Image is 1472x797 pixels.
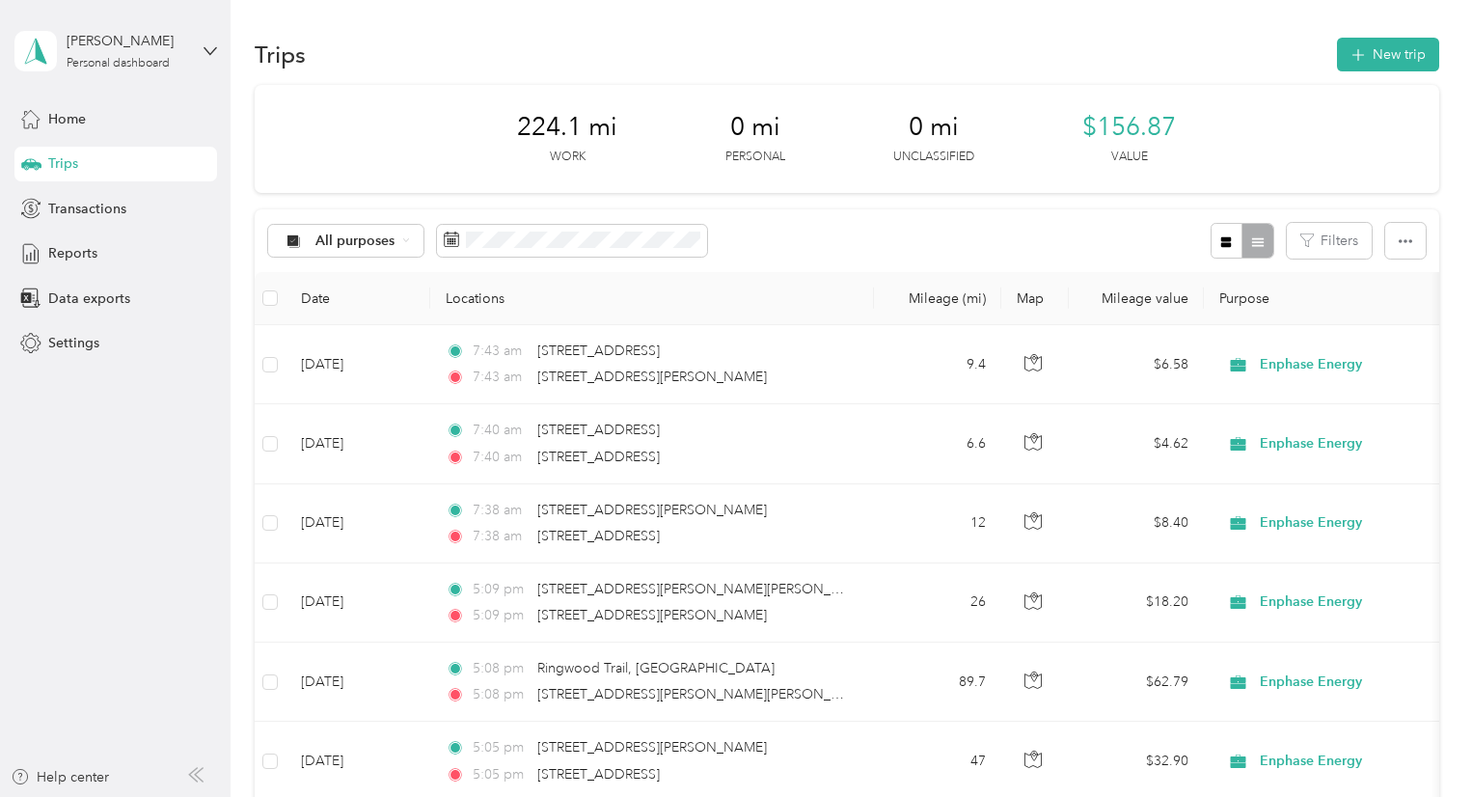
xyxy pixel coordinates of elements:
td: 26 [874,563,1001,643]
span: 5:09 pm [473,605,528,626]
span: [STREET_ADDRESS][PERSON_NAME][PERSON_NAME] [537,581,874,597]
span: 0 mi [909,112,959,143]
td: [DATE] [286,643,430,722]
span: [STREET_ADDRESS][PERSON_NAME] [537,369,767,385]
span: [STREET_ADDRESS] [537,528,660,544]
p: Unclassified [893,149,974,166]
span: 7:38 am [473,526,528,547]
span: Enphase Energy [1260,433,1436,454]
button: Help center [11,767,109,787]
th: Date [286,272,430,325]
td: $8.40 [1069,484,1204,563]
span: [STREET_ADDRESS] [537,422,660,438]
td: 6.6 [874,404,1001,483]
span: Transactions [48,199,126,219]
button: Filters [1287,223,1372,259]
div: Personal dashboard [67,58,170,69]
td: [DATE] [286,484,430,563]
span: Reports [48,243,97,263]
span: 7:38 am [473,500,528,521]
td: [DATE] [286,325,430,404]
span: Enphase Energy [1260,354,1436,375]
td: [DATE] [286,404,430,483]
span: 7:43 am [473,341,528,362]
span: Ringwood Trail, [GEOGRAPHIC_DATA] [537,660,775,676]
span: 7:40 am [473,420,528,441]
span: Settings [48,333,99,353]
span: Home [48,109,86,129]
span: 5:05 pm [473,737,528,758]
td: $18.20 [1069,563,1204,643]
h1: Trips [255,44,306,65]
span: 5:05 pm [473,764,528,785]
span: Enphase Energy [1260,672,1436,693]
span: 5:08 pm [473,658,528,679]
span: [STREET_ADDRESS][PERSON_NAME][PERSON_NAME] [537,686,874,702]
p: Personal [725,149,785,166]
span: [STREET_ADDRESS] [537,766,660,783]
td: 89.7 [874,643,1001,722]
th: Map [1001,272,1069,325]
div: [PERSON_NAME] [67,31,187,51]
p: Work [550,149,586,166]
span: All purposes [315,234,395,248]
span: 5:08 pm [473,684,528,705]
span: [STREET_ADDRESS][PERSON_NAME] [537,607,767,623]
td: $4.62 [1069,404,1204,483]
span: [STREET_ADDRESS] [537,343,660,359]
span: 7:40 am [473,447,528,468]
td: [DATE] [286,563,430,643]
span: Enphase Energy [1260,751,1436,772]
th: Mileage (mi) [874,272,1001,325]
span: 224.1 mi [517,112,617,143]
span: 7:43 am [473,367,528,388]
td: $6.58 [1069,325,1204,404]
span: Trips [48,153,78,174]
td: 12 [874,484,1001,563]
span: $156.87 [1082,112,1176,143]
span: Enphase Energy [1260,512,1436,534]
p: Value [1111,149,1148,166]
span: [STREET_ADDRESS][PERSON_NAME] [537,739,767,756]
th: Locations [430,272,874,325]
span: Data exports [48,289,130,309]
th: Mileage value [1069,272,1204,325]
span: Enphase Energy [1260,591,1436,613]
span: 0 mi [730,112,780,143]
button: New trip [1337,38,1439,71]
td: 9.4 [874,325,1001,404]
span: 5:09 pm [473,579,528,600]
span: [STREET_ADDRESS] [537,449,660,465]
td: $62.79 [1069,643,1204,722]
span: [STREET_ADDRESS][PERSON_NAME] [537,502,767,518]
